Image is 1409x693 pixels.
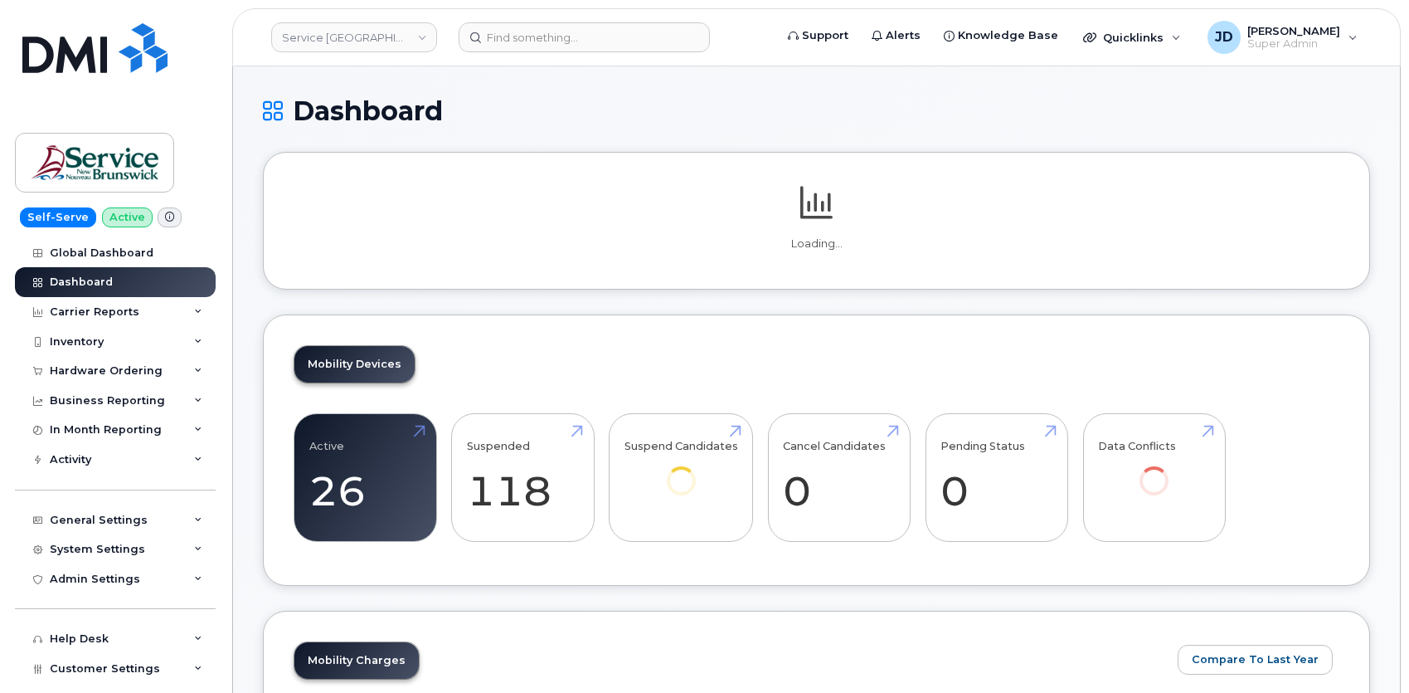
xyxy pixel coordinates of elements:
a: Pending Status 0 [940,423,1052,533]
a: Cancel Candidates 0 [783,423,895,533]
a: Suspended 118 [467,423,579,533]
h1: Dashboard [263,96,1370,125]
a: Mobility Devices [294,346,415,383]
span: Compare To Last Year [1192,652,1319,667]
a: Active 26 [309,423,421,533]
p: Loading... [294,237,1339,251]
a: Suspend Candidates [624,423,738,519]
a: Mobility Charges [294,642,419,679]
a: Data Conflicts [1098,423,1210,519]
button: Compare To Last Year [1178,645,1333,675]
